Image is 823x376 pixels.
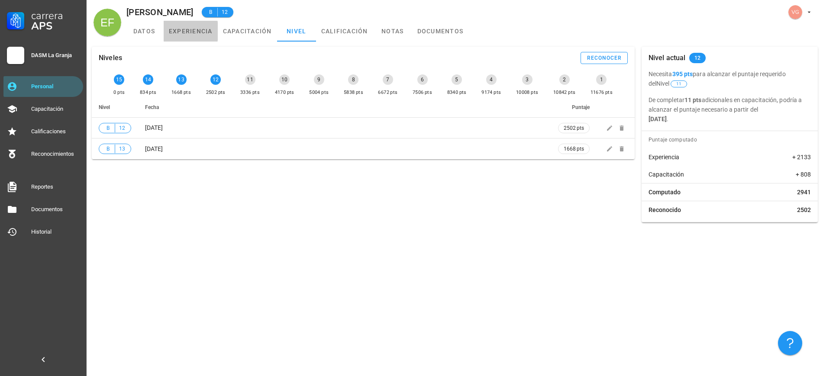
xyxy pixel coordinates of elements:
a: datos [125,21,164,42]
div: 11 [245,74,255,85]
div: Capacitación [31,106,80,112]
a: Calificaciones [3,121,83,142]
b: 395 pts [672,71,693,77]
a: Capacitación [3,99,83,119]
span: B [104,145,111,153]
span: 1668 pts [564,145,584,153]
div: 6 [417,74,428,85]
a: Documentos [3,199,83,220]
div: Documentos [31,206,80,213]
div: 0 pts [113,88,125,97]
a: documentos [412,21,469,42]
a: notas [373,21,412,42]
div: [PERSON_NAME] [126,7,193,17]
div: APS [31,21,80,31]
a: calificación [316,21,373,42]
th: Nivel [92,97,138,118]
span: [DATE] [145,145,163,152]
a: capacitación [218,21,277,42]
div: avatar [788,5,802,19]
span: 12 [119,124,126,132]
span: 12 [221,8,228,16]
div: 3 [522,74,533,85]
span: Fecha [145,104,159,110]
span: Reconocido [649,206,681,214]
div: 13 [176,74,187,85]
div: Reportes [31,183,80,190]
span: + 808 [796,170,811,179]
span: Nivel [656,80,688,87]
div: Historial [31,228,80,235]
div: Carrera [31,10,80,21]
div: 9 [314,74,324,85]
a: Reconocimientos [3,144,83,164]
b: 11 pts [684,96,702,103]
div: 11676 pts [591,88,613,97]
span: Nivel [99,104,110,110]
span: B [207,8,214,16]
div: 4 [486,74,497,85]
span: 12 [694,53,701,63]
div: 14 [143,74,153,85]
a: Reportes [3,177,83,197]
span: Puntaje [572,104,590,110]
div: DASM La Granja [31,52,80,59]
span: 11 [676,81,681,87]
div: 3336 pts [240,88,260,97]
div: 10008 pts [516,88,539,97]
span: EF [100,9,114,36]
a: Personal [3,76,83,97]
div: reconocer [587,55,622,61]
div: 5838 pts [344,88,363,97]
div: 6672 pts [378,88,397,97]
div: 4170 pts [275,88,294,97]
span: 2502 [797,206,811,214]
p: De completar adicionales en capacitación, podría a alcanzar el puntaje necesario a partir del . [649,95,811,124]
div: 2 [559,74,570,85]
span: + 2133 [792,153,811,161]
div: 7506 pts [413,88,432,97]
div: 10842 pts [553,88,576,97]
span: Experiencia [649,153,679,161]
div: 15 [114,74,124,85]
span: 2941 [797,188,811,196]
div: 12 [210,74,221,85]
a: nivel [277,21,316,42]
div: 5004 pts [309,88,329,97]
span: [DATE] [145,124,163,131]
span: 13 [119,145,126,153]
th: Fecha [138,97,551,118]
div: Reconocimientos [31,151,80,157]
div: 5 [452,74,462,85]
div: 8 [348,74,358,85]
span: B [104,124,111,132]
div: Niveles [99,47,122,69]
div: 7 [383,74,393,85]
div: 834 pts [140,88,157,97]
th: Puntaje [551,97,597,118]
div: Calificaciones [31,128,80,135]
div: avatar [94,9,121,36]
span: 2502 pts [564,124,584,132]
div: Nivel actual [649,47,686,69]
div: 8340 pts [447,88,467,97]
div: Puntaje computado [645,131,818,148]
div: 10 [279,74,290,85]
div: 9174 pts [481,88,501,97]
div: 2502 pts [206,88,226,97]
button: reconocer [581,52,628,64]
div: Personal [31,83,80,90]
div: 1668 pts [171,88,191,97]
div: 1 [596,74,607,85]
a: Historial [3,222,83,242]
span: Capacitación [649,170,684,179]
span: Computado [649,188,681,196]
a: experiencia [164,21,218,42]
p: Necesita para alcanzar el puntaje requerido del [649,69,811,88]
b: [DATE] [649,116,667,122]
